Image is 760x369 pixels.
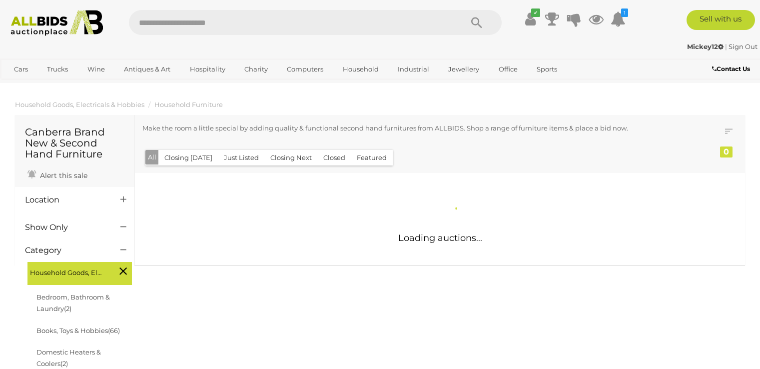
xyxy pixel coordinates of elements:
a: Household Furniture [154,100,223,108]
div: 0 [720,146,733,157]
a: Antiques & Art [117,61,177,77]
span: (66) [108,326,120,334]
a: Computers [280,61,330,77]
a: Charity [238,61,274,77]
h4: Category [25,246,105,255]
a: Sign Out [729,42,758,50]
a: Trucks [40,61,74,77]
button: Closing Next [264,150,318,165]
button: All [145,150,159,164]
i: ✔ [531,8,540,17]
b: Contact Us [712,65,750,72]
a: Hospitality [183,61,232,77]
a: ✔ [523,10,538,28]
a: Office [492,61,524,77]
button: Closed [317,150,351,165]
a: Alert this sale [25,167,90,182]
span: Loading auctions... [398,232,482,243]
span: (2) [60,359,68,367]
a: Household Goods, Electricals & Hobbies [15,100,144,108]
span: | [725,42,727,50]
span: Alert this sale [37,171,87,180]
h4: Location [25,195,105,204]
button: Just Listed [218,150,265,165]
button: Search [452,10,502,35]
h4: Show Only [25,223,105,232]
a: Industrial [391,61,436,77]
strong: Mickey12 [687,42,724,50]
a: Contact Us [712,63,753,74]
a: Wine [81,61,111,77]
span: (2) [64,304,71,312]
img: Allbids.com.au [5,10,108,36]
button: Featured [351,150,393,165]
a: Domestic Heaters & Coolers(2) [36,348,101,367]
a: 1 [611,10,626,28]
span: Household Goods, Electricals & Hobbies [30,264,105,278]
a: Jewellery [442,61,486,77]
a: Cars [7,61,34,77]
a: Sell with us [687,10,755,30]
h1: Canberra Brand New & Second Hand Furniture [25,126,124,159]
a: Bedroom, Bathroom & Laundry(2) [36,293,110,312]
p: Make the room a little special by adding quality & functional second hand furnitures from ALLBIDS... [142,122,681,134]
a: Sports [530,61,564,77]
a: Books, Toys & Hobbies(66) [36,326,120,334]
a: Mickey12 [687,42,725,50]
i: 1 [621,8,628,17]
a: Household [336,61,385,77]
button: Closing [DATE] [158,150,218,165]
a: [GEOGRAPHIC_DATA] [7,77,91,94]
